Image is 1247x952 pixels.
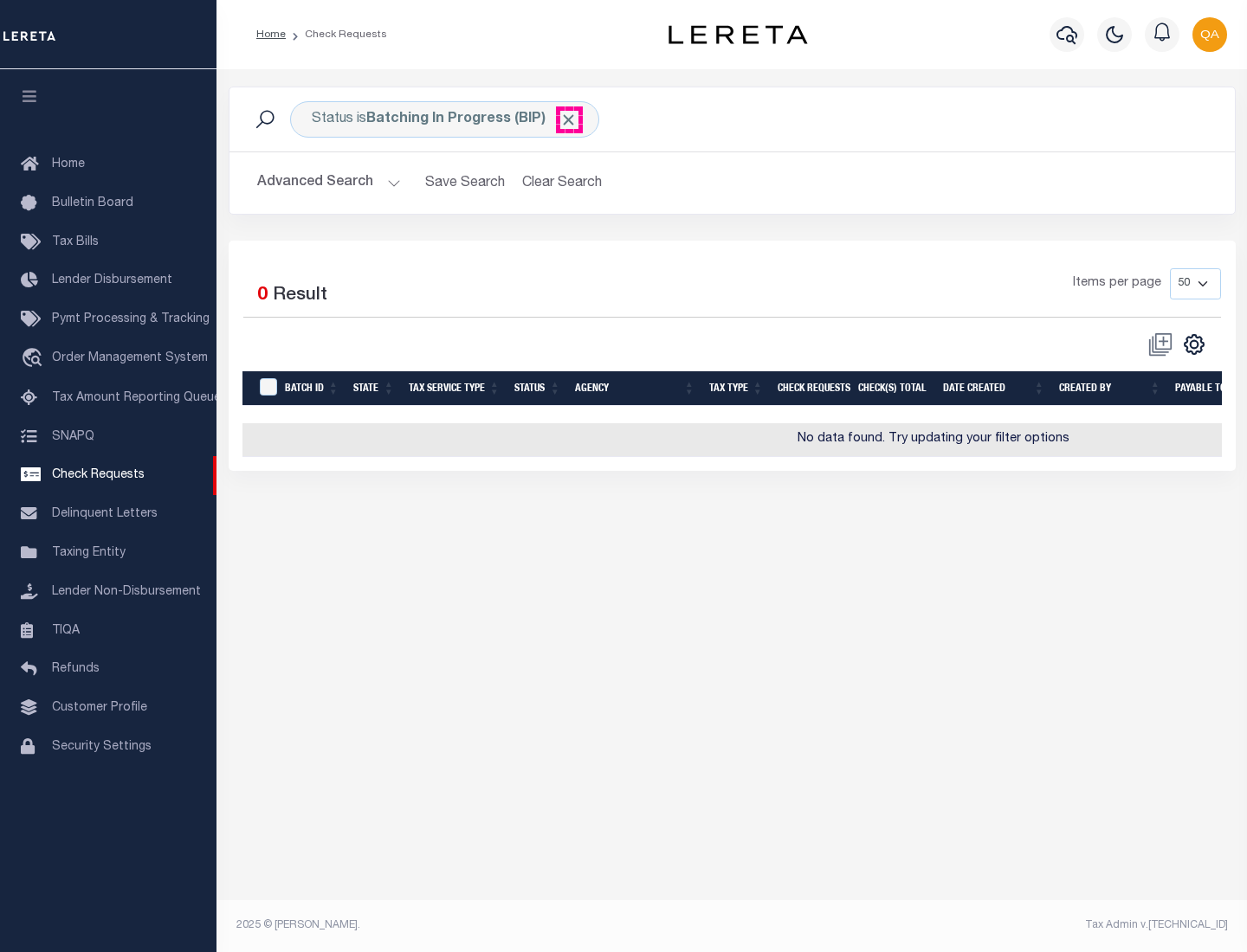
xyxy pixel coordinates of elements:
[52,547,126,559] span: Taxing Entity
[257,166,401,200] button: Advanced Search
[415,166,515,200] button: Save Search
[286,27,387,42] li: Check Requests
[936,371,1052,407] th: Date Created: activate to sort column ascending
[507,371,568,407] th: Status: activate to sort column ascending
[346,371,402,407] th: State: activate to sort column ascending
[366,113,578,126] b: Batching In Progress (BIP)
[52,586,201,598] span: Lender Non-Disbursement
[1192,17,1227,52] img: svg+xml;base64,PHN2ZyB4bWxucz0iaHR0cDovL3d3dy53My5vcmcvMjAwMC9zdmciIHBvaW50ZXItZXZlbnRzPSJub25lIi...
[257,286,268,305] span: 0
[1073,274,1161,293] span: Items per page
[52,702,147,714] span: Customer Profile
[52,624,80,636] span: TIQA
[702,371,771,407] th: Tax Type: activate to sort column ascending
[52,469,145,481] span: Check Requests
[52,663,100,675] span: Refunds
[52,236,99,248] span: Tax Bills
[21,348,48,370] i: travel_explore
[256,29,286,40] a: Home
[515,166,610,200] button: Clear Search
[52,392,221,404] span: Tax Amount Reporting Queue
[745,917,1228,933] div: Tax Admin v.[TECHNICAL_ID]
[278,371,346,407] th: Batch Id: activate to sort column ascending
[669,25,807,44] img: logo-dark.svg
[52,430,94,442] span: SNAPQ
[52,741,152,753] span: Security Settings
[771,371,851,407] th: Check Requests
[273,282,327,310] label: Result
[851,371,936,407] th: Check(s) Total
[559,111,578,129] span: Click to Remove
[1052,371,1168,407] th: Created By: activate to sort column ascending
[52,508,158,520] span: Delinquent Letters
[52,158,85,170] span: Home
[402,371,507,407] th: Tax Service Type: activate to sort column ascending
[52,197,133,209] span: Bulletin Board
[52,352,208,364] span: Order Management System
[223,917,733,933] div: 2025 © [PERSON_NAME].
[52,274,172,286] span: Lender Disbursement
[568,371,702,407] th: Agency: activate to sort column ascending
[290,101,599,138] div: Status is
[52,313,210,325] span: Pymt Processing & Tracking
